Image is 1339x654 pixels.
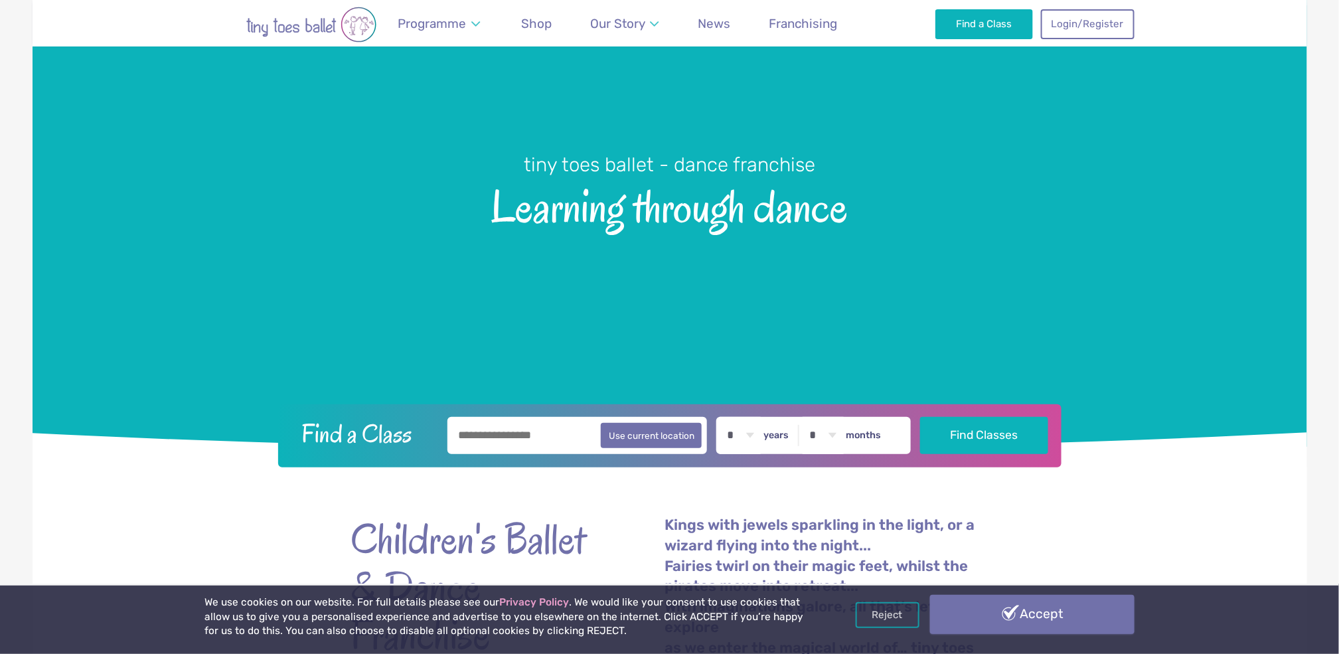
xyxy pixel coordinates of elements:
a: Find a Class [935,9,1033,39]
p: We use cookies on our website. For full details please see our . We would like your consent to us... [205,596,809,639]
label: months [846,430,882,442]
a: Programme [392,8,487,39]
a: Our Story [584,8,665,39]
img: tiny toes ballet [205,7,418,42]
a: News [692,8,737,39]
a: Shop [515,8,558,39]
span: Our Story [590,16,645,31]
button: Find Classes [920,417,1048,454]
label: years [763,430,789,442]
span: Franchising [769,16,837,31]
span: Learning through dance [56,178,1284,232]
a: Franchising [763,8,844,39]
span: Programme [398,16,466,31]
small: tiny toes ballet - dance franchise [524,153,815,176]
span: Shop [521,16,552,31]
a: Login/Register [1041,9,1134,39]
a: Accept [930,595,1135,633]
a: Reject [856,602,919,627]
h2: Find a Class [291,417,438,450]
a: Privacy Policy [500,596,570,608]
span: News [698,16,730,31]
button: Use current location [601,423,702,448]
